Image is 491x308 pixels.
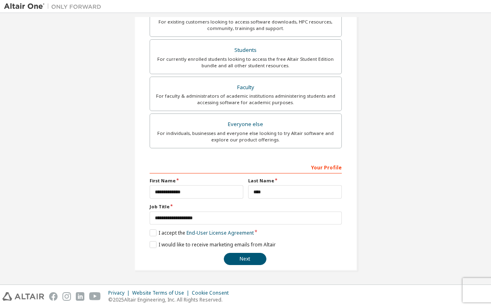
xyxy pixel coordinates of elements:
img: linkedin.svg [76,292,84,301]
div: Students [155,45,337,56]
div: Website Terms of Use [132,290,192,296]
label: Job Title [150,203,342,210]
img: Altair One [4,2,105,11]
img: youtube.svg [89,292,101,301]
div: For individuals, businesses and everyone else looking to try Altair software and explore our prod... [155,130,337,143]
label: I would like to receive marketing emails from Altair [150,241,276,248]
div: For currently enrolled students looking to access the free Altair Student Edition bundle and all ... [155,56,337,69]
button: Next [224,253,266,265]
label: I accept the [150,229,254,236]
img: altair_logo.svg [2,292,44,301]
div: For existing customers looking to access software downloads, HPC resources, community, trainings ... [155,19,337,32]
div: Your Profile [150,160,342,173]
img: facebook.svg [49,292,58,301]
div: For faculty & administrators of academic institutions administering students and accessing softwa... [155,93,337,106]
div: Faculty [155,82,337,93]
a: End-User License Agreement [187,229,254,236]
label: Last Name [248,178,342,184]
div: Everyone else [155,119,337,130]
img: instagram.svg [62,292,71,301]
div: Cookie Consent [192,290,234,296]
div: Privacy [108,290,132,296]
label: First Name [150,178,243,184]
p: © 2025 Altair Engineering, Inc. All Rights Reserved. [108,296,234,303]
